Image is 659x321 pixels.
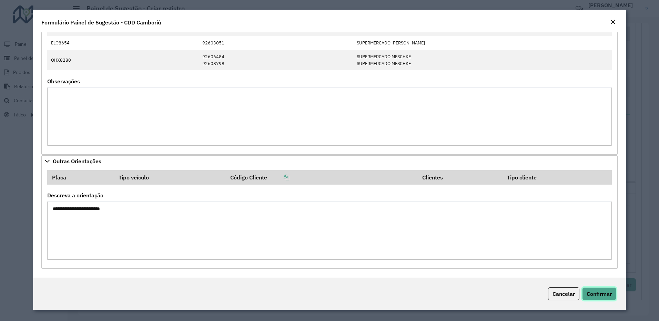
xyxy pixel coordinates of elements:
[114,170,226,185] th: Tipo veículo
[47,77,80,85] label: Observações
[610,19,616,25] em: Fechar
[41,18,161,27] h4: Formulário Painel de Sugestão - CDD Camboriú
[587,290,612,297] span: Confirmar
[353,50,524,70] td: SUPERMERCADO MESCHKE SUPERMERCADO MESCHKE
[582,287,616,300] button: Confirmar
[552,290,575,297] span: Cancelar
[199,50,353,70] td: 92606484 92608798
[226,170,418,185] th: Código Cliente
[47,191,103,199] label: Descreva a orientação
[41,167,618,269] div: Outras Orientações
[418,170,502,185] th: Clientes
[267,174,289,181] a: Copiar
[608,18,618,27] button: Close
[548,287,579,300] button: Cancelar
[53,158,101,164] span: Outras Orientações
[502,170,612,185] th: Tipo cliente
[41,5,618,155] div: Pre-Roteirização AS / Orientações
[41,155,618,167] a: Outras Orientações
[47,36,109,50] td: ELQ8654
[47,170,114,185] th: Placa
[47,50,109,70] td: QHX8280
[353,36,524,50] td: SUPERMERCADO [PERSON_NAME]
[199,36,353,50] td: 92603051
